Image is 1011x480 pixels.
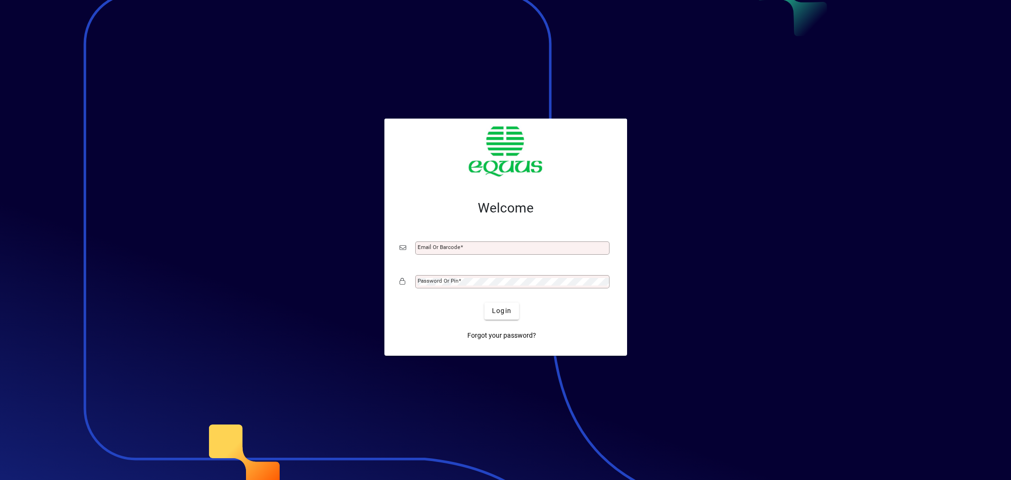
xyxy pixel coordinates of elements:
a: Forgot your password? [464,327,540,344]
h2: Welcome [400,200,612,216]
button: Login [484,303,519,320]
span: Login [492,306,511,316]
span: Forgot your password? [467,331,536,341]
mat-label: Email or Barcode [418,244,460,250]
mat-label: Password or Pin [418,277,458,284]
